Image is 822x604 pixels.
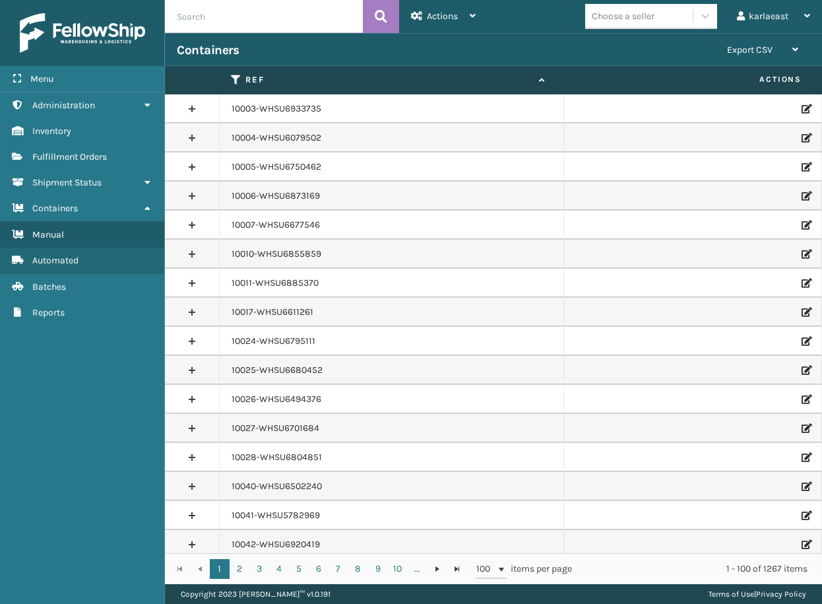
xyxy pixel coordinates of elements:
a: 10003-WHSU6933735 [232,102,321,116]
a: Go to the next page [427,559,447,579]
i: Edit [802,279,809,288]
div: Choose a seller [592,9,654,23]
a: 8 [348,559,368,579]
i: Edit [802,162,809,172]
span: Go to the last page [452,564,462,574]
div: | [709,584,806,604]
label: Ref [245,74,532,86]
i: Edit [802,133,809,143]
a: 4 [269,559,289,579]
i: Edit [802,308,809,317]
span: Go to the next page [432,564,443,574]
span: Fulfillment Orders [32,151,107,162]
a: 10 [388,559,408,579]
a: 9 [368,559,388,579]
i: Edit [802,191,809,201]
a: 10006-WHSU6873169 [232,189,320,203]
i: Edit [802,104,809,114]
a: 10007-WHSU6677546 [232,218,320,232]
a: 10028-WHSU6804851 [232,451,322,464]
a: 10026-WHSU6494376 [232,393,321,406]
a: ... [408,559,427,579]
i: Edit [802,395,809,404]
span: Batches [32,281,66,292]
a: 10004-WHSU6079502 [232,131,321,145]
a: 1 [210,559,230,579]
i: Edit [802,337,809,346]
a: 10042-WHSU6920419 [232,538,320,551]
p: Copyright 2023 [PERSON_NAME]™ v 1.0.191 [181,584,331,604]
i: Edit [802,511,809,520]
a: Go to the last page [447,559,467,579]
span: Menu [30,73,53,84]
span: Shipment Status [32,177,102,188]
span: items per page [476,559,573,579]
span: Actions [427,11,458,22]
a: 10017-WHSU6611261 [232,306,313,319]
span: 100 [476,562,496,576]
span: Containers [32,203,78,214]
span: Inventory [32,125,71,137]
a: 7 [329,559,348,579]
a: 10005-WHSU6750462 [232,160,321,174]
span: Reports [32,307,65,318]
a: 2 [230,559,249,579]
i: Edit [802,453,809,462]
i: Edit [802,424,809,433]
i: Edit [802,250,809,259]
a: 10027-WHSU6701684 [232,422,319,435]
i: Edit [802,220,809,230]
i: Edit [802,366,809,375]
a: 6 [309,559,329,579]
img: logo [20,13,145,53]
span: Manual [32,229,64,240]
a: 3 [249,559,269,579]
a: 5 [289,559,309,579]
a: 10024-WHSU6795111 [232,335,315,348]
span: Administration [32,100,95,111]
a: 10010-WHSU6855859 [232,248,321,261]
span: Export CSV [727,44,773,55]
i: Edit [802,540,809,549]
a: 10025-WHSU6680452 [232,364,323,377]
i: Edit [802,482,809,491]
a: Privacy Policy [756,589,806,599]
a: 10011-WHSU6885370 [232,277,319,290]
a: Terms of Use [709,589,754,599]
div: 1 - 100 of 1267 items [590,562,807,576]
a: 10040-WHSU6502240 [232,480,322,493]
a: 10041-WHSU5782969 [232,509,320,522]
span: Actions [562,69,809,90]
h3: Containers [177,42,239,58]
span: Automated [32,255,79,266]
